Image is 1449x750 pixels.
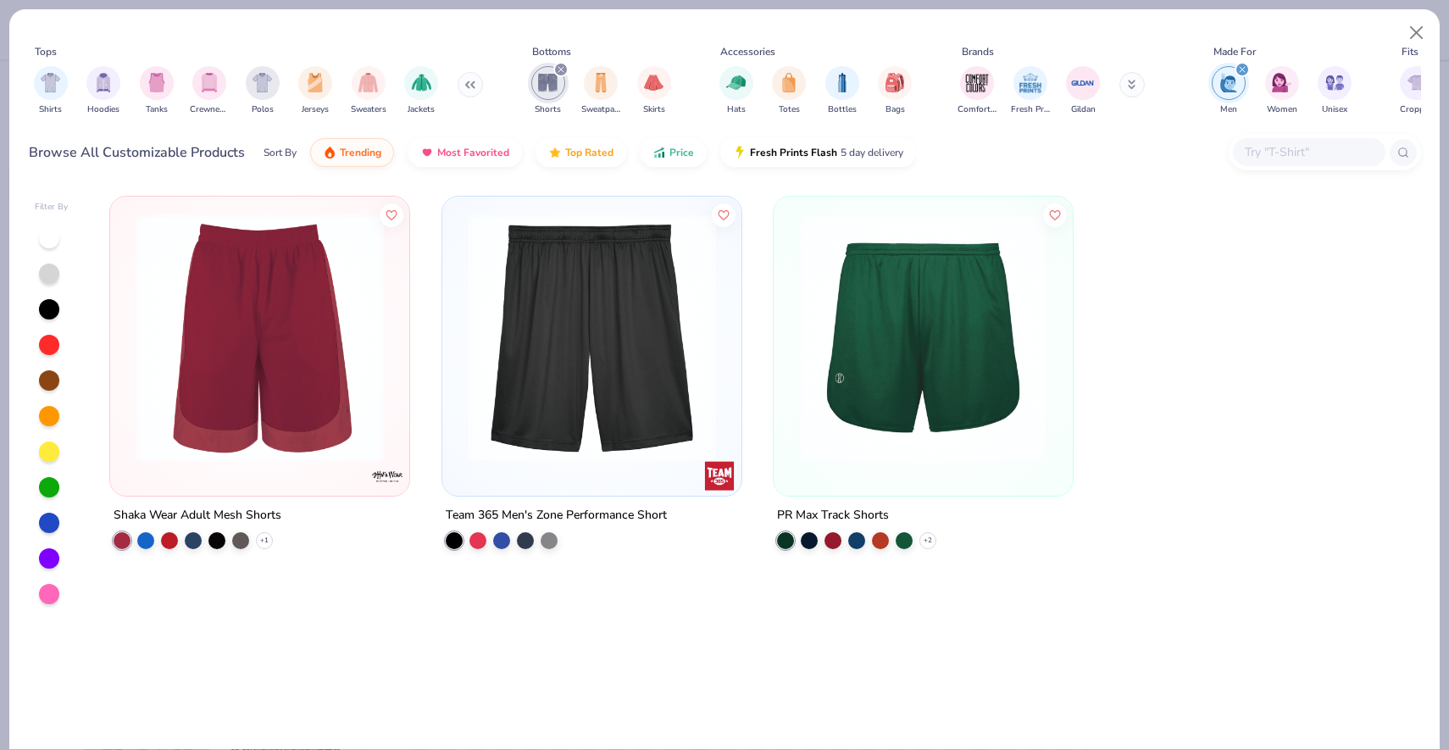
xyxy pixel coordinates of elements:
[772,66,806,116] div: filter for Totes
[246,66,280,116] button: filter button
[643,103,665,116] span: Skirts
[459,214,724,462] img: c80a7678-48de-4947-b574-f898ad747b2e
[535,103,561,116] span: Shorts
[958,103,997,116] span: Comfort Colors
[140,66,174,116] div: filter for Tanks
[1400,103,1434,116] span: Cropped
[532,44,571,59] div: Bottoms
[719,66,753,116] div: filter for Hats
[302,103,329,116] span: Jerseys
[408,103,435,116] span: Jackets
[828,103,857,116] span: Bottles
[1043,203,1067,226] button: Like
[1272,73,1291,92] img: Women Image
[127,214,392,462] img: 2aa3627f-859a-47bf-803e-4eefda0ec5c8
[1011,66,1050,116] div: filter for Fresh Prints
[190,103,229,116] span: Crewnecks
[1070,70,1096,96] img: Gildan Image
[246,66,280,116] div: filter for Polos
[1318,66,1352,116] div: filter for Unisex
[253,73,272,92] img: Polos Image
[581,66,620,116] div: filter for Sweatpants
[306,73,325,92] img: Jerseys Image
[437,146,509,159] span: Most Favorited
[878,66,912,116] button: filter button
[719,66,753,116] button: filter button
[34,66,68,116] div: filter for Shirts
[538,73,558,92] img: Shorts Image
[791,214,1056,462] img: e38d0ab7-dbd2-41ec-8ae6-1264a3f6447d
[924,536,932,546] span: + 2
[958,66,997,116] button: filter button
[86,66,120,116] button: filter button
[1322,103,1347,116] span: Unisex
[825,66,859,116] button: filter button
[358,73,378,92] img: Sweaters Image
[114,505,281,526] div: Shaka Wear Adult Mesh Shorts
[885,103,905,116] span: Bags
[140,66,174,116] button: filter button
[720,138,916,167] button: Fresh Prints Flash5 day delivery
[833,73,852,92] img: Bottles Image
[200,73,219,92] img: Crewnecks Image
[1220,103,1237,116] span: Men
[958,66,997,116] div: filter for Comfort Colors
[780,73,798,92] img: Totes Image
[640,138,707,167] button: Price
[841,143,903,163] span: 5 day delivery
[779,103,800,116] span: Totes
[404,66,438,116] button: filter button
[35,201,69,214] div: Filter By
[727,103,746,116] span: Hats
[147,73,166,92] img: Tanks Image
[1401,17,1433,49] button: Close
[548,146,562,159] img: TopRated.gif
[404,66,438,116] div: filter for Jackets
[298,66,332,116] div: filter for Jerseys
[41,73,60,92] img: Shirts Image
[591,73,610,92] img: Sweatpants Image
[733,146,747,159] img: flash.gif
[1066,66,1100,116] div: filter for Gildan
[87,103,119,116] span: Hoodies
[1400,66,1434,116] button: filter button
[351,66,386,116] button: filter button
[772,66,806,116] button: filter button
[1318,66,1352,116] button: filter button
[190,66,229,116] button: filter button
[1056,214,1321,462] img: 7e031249-76e5-41d9-9def-e420bd580f79
[298,66,332,116] button: filter button
[446,505,667,526] div: Team 365 Men's Zone Performance Short
[565,146,613,159] span: Top Rated
[264,145,297,160] div: Sort By
[724,214,990,462] img: 3d6b87e8-5aca-413c-9f1a-b55b70d0d179
[340,146,381,159] span: Trending
[29,142,245,163] div: Browse All Customizable Products
[878,66,912,116] div: filter for Bags
[190,66,229,116] div: filter for Crewnecks
[581,66,620,116] button: filter button
[720,44,775,59] div: Accessories
[34,66,68,116] button: filter button
[1400,66,1434,116] div: filter for Cropped
[1212,66,1246,116] div: filter for Men
[825,66,859,116] div: filter for Bottles
[1402,44,1418,59] div: Fits
[1325,73,1345,92] img: Unisex Image
[1265,66,1299,116] button: filter button
[1018,70,1043,96] img: Fresh Prints Image
[669,146,694,159] span: Price
[581,103,620,116] span: Sweatpants
[637,66,671,116] button: filter button
[1243,142,1374,162] input: Try "T-Shirt"
[750,146,837,159] span: Fresh Prints Flash
[1212,66,1246,116] button: filter button
[146,103,168,116] span: Tanks
[86,66,120,116] div: filter for Hoodies
[371,459,405,493] img: Shaka Wear logo
[1407,73,1427,92] img: Cropped Image
[380,203,403,226] button: Like
[1213,44,1256,59] div: Made For
[323,146,336,159] img: trending.gif
[260,536,269,546] span: + 1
